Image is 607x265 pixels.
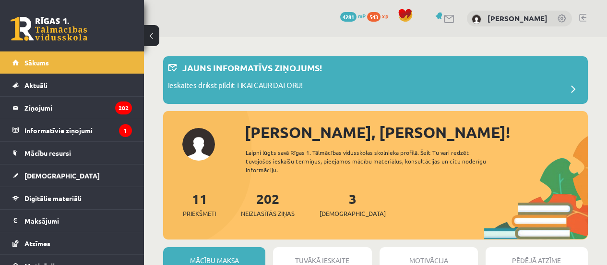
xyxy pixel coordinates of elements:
[245,121,588,144] div: [PERSON_NAME], [PERSON_NAME]!
[472,14,481,24] img: Daniels Legzdiņš
[183,209,216,218] span: Priekšmeti
[119,124,132,137] i: 1
[115,101,132,114] i: 202
[241,209,295,218] span: Neizlasītās ziņas
[24,97,132,119] legend: Ziņojumi
[12,74,132,96] a: Aktuāli
[340,12,366,20] a: 4281 mP
[12,142,132,164] a: Mācību resursi
[12,51,132,74] a: Sākums
[24,171,100,180] span: [DEMOGRAPHIC_DATA]
[24,119,132,141] legend: Informatīvie ziņojumi
[320,190,386,218] a: 3[DEMOGRAPHIC_DATA]
[12,97,132,119] a: Ziņojumi202
[12,232,132,254] a: Atzīmes
[12,119,132,141] a: Informatīvie ziņojumi1
[340,12,357,22] span: 4281
[358,12,366,20] span: mP
[488,13,547,23] a: [PERSON_NAME]
[382,12,388,20] span: xp
[320,209,386,218] span: [DEMOGRAPHIC_DATA]
[246,148,500,174] div: Laipni lūgts savā Rīgas 1. Tālmācības vidusskolas skolnieka profilā. Šeit Tu vari redzēt tuvojošo...
[12,164,132,187] a: [DEMOGRAPHIC_DATA]
[367,12,381,22] span: 543
[24,210,132,232] legend: Maksājumi
[183,190,216,218] a: 11Priekšmeti
[24,239,50,248] span: Atzīmes
[182,61,322,74] p: Jauns informatīvs ziņojums!
[241,190,295,218] a: 202Neizlasītās ziņas
[168,61,583,99] a: Jauns informatīvs ziņojums! Ieskaites drīkst pildīt TIKAI CAUR DATORU!
[12,210,132,232] a: Maksājumi
[11,17,87,41] a: Rīgas 1. Tālmācības vidusskola
[24,81,48,89] span: Aktuāli
[24,58,49,67] span: Sākums
[367,12,393,20] a: 543 xp
[12,187,132,209] a: Digitālie materiāli
[24,149,71,157] span: Mācību resursi
[168,80,303,93] p: Ieskaites drīkst pildīt TIKAI CAUR DATORU!
[24,194,82,202] span: Digitālie materiāli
